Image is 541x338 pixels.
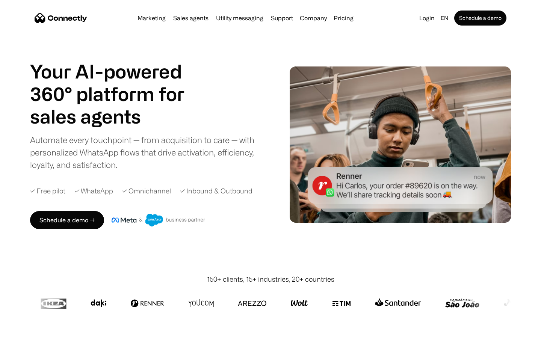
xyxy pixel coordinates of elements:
[213,15,266,21] a: Utility messaging
[30,134,267,171] div: Automate every touchpoint — from acquisition to care — with personalized WhatsApp flows that driv...
[454,11,506,26] a: Schedule a demo
[15,325,45,335] ul: Language list
[298,13,329,23] div: Company
[438,13,453,23] div: en
[112,214,206,226] img: Meta and Salesforce business partner badge.
[134,15,169,21] a: Marketing
[416,13,438,23] a: Login
[268,15,296,21] a: Support
[30,105,203,128] div: carousel
[30,105,203,128] div: 1 of 4
[30,60,203,105] h1: Your AI-powered 360° platform for
[180,186,252,196] div: ✓ Inbound & Outbound
[122,186,171,196] div: ✓ Omnichannel
[30,211,104,229] a: Schedule a demo →
[8,324,45,335] aside: Language selected: English
[300,13,327,23] div: Company
[35,12,87,24] a: home
[207,274,334,284] div: 150+ clients, 15+ industries, 20+ countries
[170,15,212,21] a: Sales agents
[441,13,448,23] div: en
[74,186,113,196] div: ✓ WhatsApp
[30,186,65,196] div: ✓ Free pilot
[331,15,357,21] a: Pricing
[30,105,203,128] h1: sales agents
